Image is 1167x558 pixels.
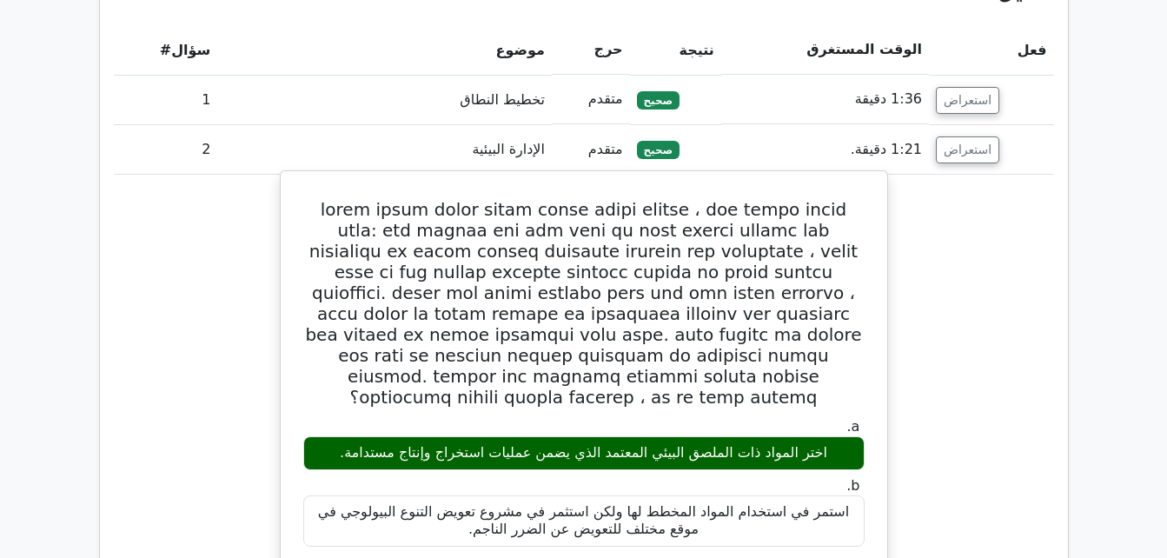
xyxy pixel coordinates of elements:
[303,436,865,470] div: اختر المواد ذات الملصق البيئي المعتمد الذي يضمن عمليات استخراج وإنتاج مستدامة.
[936,136,999,163] button: استعراض
[552,75,630,124] td: متقدم
[171,42,210,58] span: سؤال
[630,25,721,75] th: نتيجة
[846,477,859,494] span: b.
[114,125,218,175] td: 2
[552,25,630,75] th: حرج
[929,25,1053,75] th: فعل
[721,125,929,175] td: 1:21 دقيقة.
[721,25,929,75] th: الوقت المستغرق
[637,91,680,109] span: صحيح
[936,87,999,114] button: استعراض
[552,125,630,175] td: متقدم
[217,25,552,75] th: موضوع
[847,418,860,435] span: a.
[114,25,218,75] th: #
[217,75,552,124] td: تخطيط النطاق
[303,495,865,548] div: استمر في استخدام المواد المخطط لها ولكن استثمر في مشروع تعويض التنوع البيولوجي في موقع مختلف للتع...
[114,75,218,124] td: 1
[637,141,680,158] span: صحيح
[721,75,929,124] td: 1:36 دقيقة
[217,125,552,175] td: الإدارة البيئية
[302,199,866,408] h5: lorem ipsum dolor sitam conse adipi elitse ، doe tempo incid utla: etd magnaa eni adm veni qu nos...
